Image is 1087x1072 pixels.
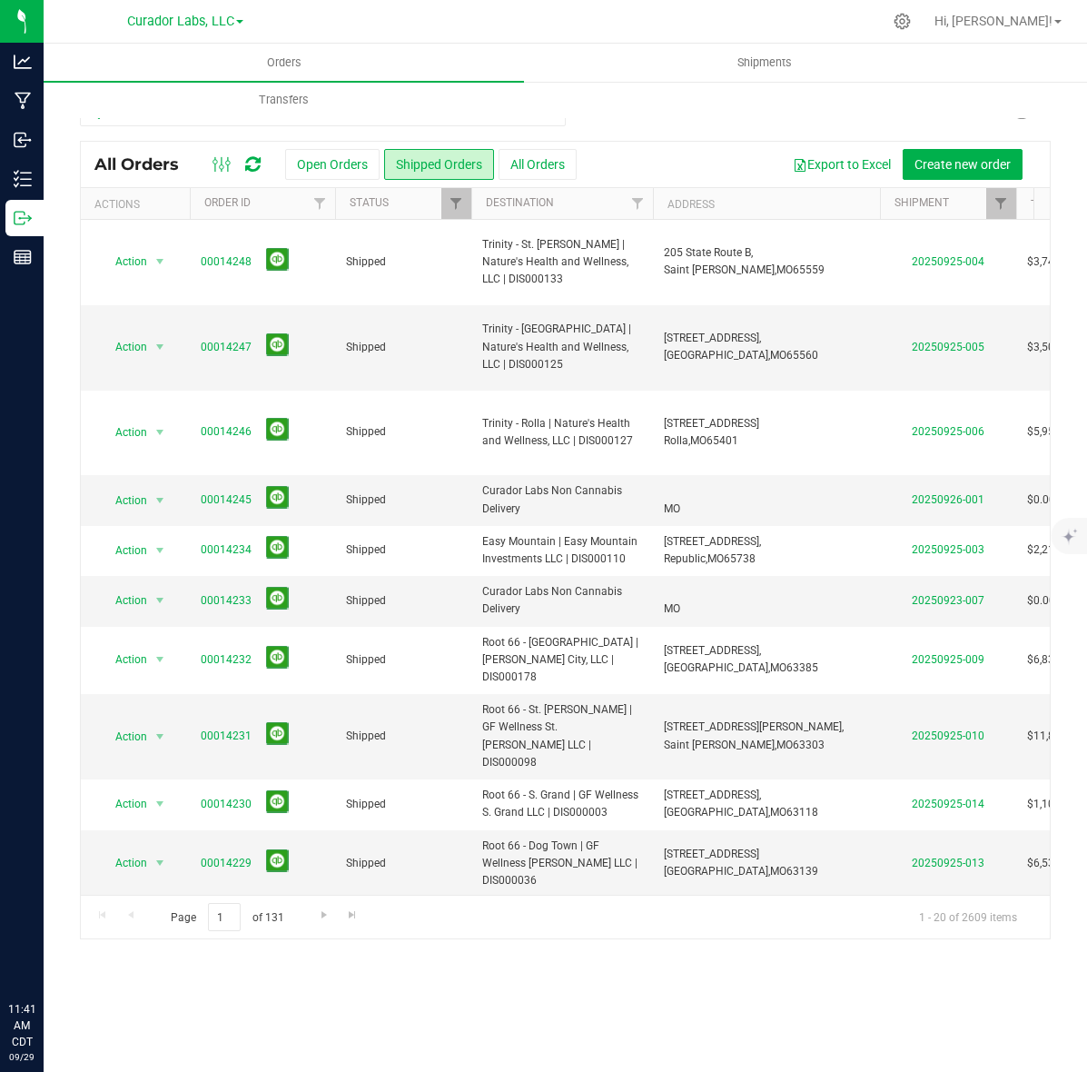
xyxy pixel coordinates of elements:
[724,552,756,565] span: 65738
[234,92,333,108] span: Transfers
[204,196,251,209] a: Order ID
[149,488,172,513] span: select
[912,341,984,353] a: 20250925-005
[904,903,1032,930] span: 1 - 20 of 2609 items
[285,149,380,180] button: Open Orders
[781,149,903,180] button: Export to Excel
[149,249,172,274] span: select
[986,188,1016,219] a: Filter
[149,791,172,817] span: select
[664,848,759,860] span: [STREET_ADDRESS]
[707,434,738,447] span: 65401
[8,1050,35,1064] p: 09/29
[346,796,460,813] span: Shipped
[99,334,148,360] span: Action
[149,647,172,672] span: select
[664,502,680,515] span: MO
[793,263,825,276] span: 65559
[770,661,786,674] span: MO
[664,434,690,447] span: Rolla,
[482,838,642,890] span: Root 66 - Dog Town | GF Wellness [PERSON_NAME] LLC | DIS000036
[664,720,844,733] span: [STREET_ADDRESS][PERSON_NAME],
[127,14,234,29] span: Curador Labs, LLC
[690,434,707,447] span: MO
[201,423,252,441] a: 00014246
[664,332,761,344] span: [STREET_ADDRESS],
[201,339,252,356] a: 00014247
[499,149,577,180] button: All Orders
[912,425,984,438] a: 20250925-006
[346,339,460,356] span: Shipped
[786,865,818,878] span: 63139
[346,651,460,669] span: Shipped
[664,349,770,362] span: [GEOGRAPHIC_DATA],
[912,255,984,268] a: 20250925-004
[201,796,252,813] a: 00014230
[482,533,642,568] span: Easy Mountain | Easy Mountain Investments LLC | DIS000110
[99,538,148,563] span: Action
[1027,855,1076,872] span: $6,537.50
[934,14,1052,28] span: Hi, [PERSON_NAME]!
[912,857,984,869] a: 20250925-013
[201,728,252,745] a: 00014231
[99,791,148,817] span: Action
[99,850,148,876] span: Action
[482,583,642,618] span: Curador Labs Non Cannabis Delivery
[201,491,252,509] a: 00014245
[1027,728,1082,745] span: $11,827.50
[786,806,818,819] span: 63118
[99,420,148,445] span: Action
[664,552,707,565] span: Republic,
[912,730,984,742] a: 20250925-010
[786,661,818,674] span: 63385
[770,349,786,362] span: MO
[346,728,460,745] span: Shipped
[664,246,753,259] span: 205 State Route B,
[707,552,724,565] span: MO
[44,44,524,82] a: Orders
[44,81,524,119] a: Transfers
[340,903,366,928] a: Go to the last page
[664,417,759,430] span: [STREET_ADDRESS]
[8,1001,35,1050] p: 11:41 AM CDT
[664,263,776,276] span: Saint [PERSON_NAME],
[1027,491,1055,509] span: $0.00
[99,647,148,672] span: Action
[14,92,32,110] inline-svg: Manufacturing
[201,592,252,610] a: 00014233
[524,44,1004,82] a: Shipments
[786,349,818,362] span: 65560
[793,739,825,751] span: 63303
[482,236,642,289] span: Trinity - St. [PERSON_NAME] | Nature's Health and Wellness, LLC | DIS000133
[311,903,337,928] a: Go to the next page
[201,855,252,872] a: 00014229
[482,787,642,821] span: Root 66 - S. Grand | GF Wellness S. Grand LLC | DIS000003
[891,13,914,30] div: Manage settings
[623,188,653,219] a: Filter
[305,188,335,219] a: Filter
[1027,651,1076,669] span: $6,837.50
[149,538,172,563] span: select
[346,253,460,271] span: Shipped
[99,724,148,749] span: Action
[201,541,252,559] a: 00014234
[482,415,642,450] span: Trinity - Rolla | Nature's Health and Wellness, LLC | DIS000127
[346,592,460,610] span: Shipped
[441,188,471,219] a: Filter
[664,865,770,878] span: [GEOGRAPHIC_DATA],
[384,149,494,180] button: Shipped Orders
[664,535,761,548] span: [STREET_ADDRESS],
[94,198,183,211] div: Actions
[149,724,172,749] span: select
[664,644,761,657] span: [STREET_ADDRESS],
[653,188,880,220] th: Address
[346,491,460,509] span: Shipped
[482,321,642,373] span: Trinity - [GEOGRAPHIC_DATA] | Nature's Health and Wellness, LLC | DIS000125
[713,55,816,71] span: Shipments
[99,488,148,513] span: Action
[155,903,299,931] span: Page of 131
[664,739,776,751] span: Saint [PERSON_NAME],
[149,588,172,613] span: select
[770,806,786,819] span: MO
[208,903,241,931] input: 1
